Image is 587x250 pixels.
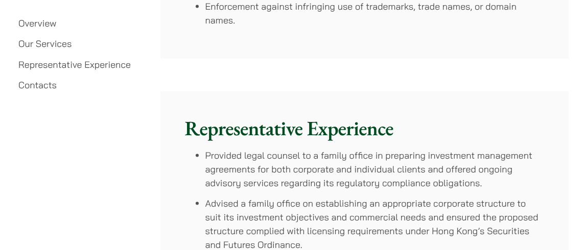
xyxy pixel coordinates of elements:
[185,116,544,140] h2: Representative Experience
[18,17,56,29] a: Overview
[18,38,72,49] a: Our Services
[205,148,544,190] li: Provided legal counsel to a family office in preparing investment management agreements for both ...
[18,79,57,91] a: Contacts
[18,59,131,70] a: Representative Experience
